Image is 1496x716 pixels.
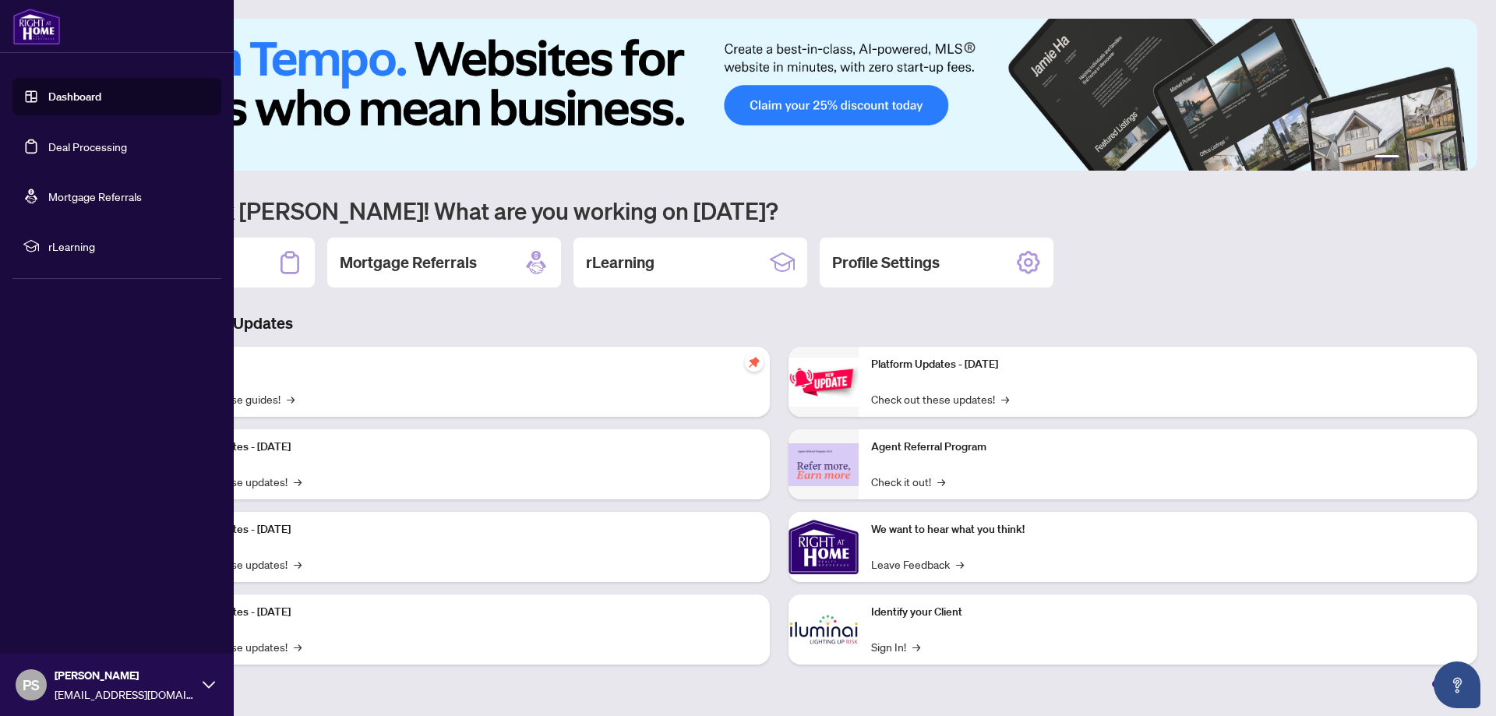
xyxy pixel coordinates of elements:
[871,638,920,655] a: Sign In!→
[340,252,477,273] h2: Mortgage Referrals
[48,238,210,255] span: rLearning
[48,139,127,153] a: Deal Processing
[1434,661,1480,708] button: Open asap
[48,90,101,104] a: Dashboard
[48,189,142,203] a: Mortgage Referrals
[294,473,302,490] span: →
[1443,155,1449,161] button: 5
[164,439,757,456] p: Platform Updates - [DATE]
[287,390,295,407] span: →
[789,358,859,407] img: Platform Updates - June 23, 2025
[81,312,1477,334] h3: Brokerage & Industry Updates
[586,252,654,273] h2: rLearning
[871,390,1009,407] a: Check out these updates!→
[1418,155,1424,161] button: 3
[789,512,859,582] img: We want to hear what you think!
[912,638,920,655] span: →
[789,443,859,486] img: Agent Referral Program
[1431,155,1437,161] button: 4
[164,356,757,373] p: Self-Help
[294,556,302,573] span: →
[164,521,757,538] p: Platform Updates - [DATE]
[871,556,964,573] a: Leave Feedback→
[1455,155,1462,161] button: 6
[871,473,945,490] a: Check it out!→
[871,356,1465,373] p: Platform Updates - [DATE]
[871,521,1465,538] p: We want to hear what you think!
[12,8,61,45] img: logo
[956,556,964,573] span: →
[55,686,195,703] span: [EMAIL_ADDRESS][DOMAIN_NAME]
[1406,155,1412,161] button: 2
[745,353,764,372] span: pushpin
[164,604,757,621] p: Platform Updates - [DATE]
[81,196,1477,225] h1: Welcome back [PERSON_NAME]! What are you working on [DATE]?
[937,473,945,490] span: →
[81,19,1477,171] img: Slide 0
[832,252,940,273] h2: Profile Settings
[1374,155,1399,161] button: 1
[23,674,40,696] span: PS
[55,667,195,684] span: [PERSON_NAME]
[789,594,859,665] img: Identify your Client
[871,604,1465,621] p: Identify your Client
[1001,390,1009,407] span: →
[294,638,302,655] span: →
[871,439,1465,456] p: Agent Referral Program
